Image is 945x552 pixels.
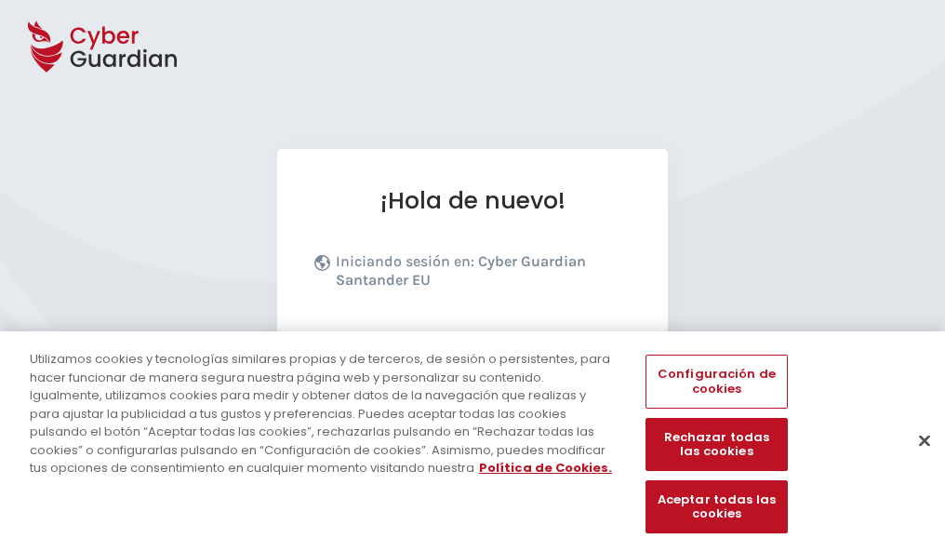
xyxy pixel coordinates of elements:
[30,350,618,478] div: Utilizamos cookies y tecnologías similares propias y de terceros, de sesión o persistentes, para ...
[479,459,612,477] a: Más información sobre su privacidad, se abre en una nueva pestaña
[646,418,787,471] button: Rechazar todas las cookies
[336,252,586,289] b: Cyber Guardian Santander EU
[904,420,945,461] button: Cerrar
[646,355,787,408] button: Configuración de cookies, Abre el cuadro de diálogo del centro de preferencias.
[646,480,787,533] button: Aceptar todas las cookies
[336,252,626,299] p: Iniciando sesión en:
[314,186,631,215] h1: ¡Hola de nuevo!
